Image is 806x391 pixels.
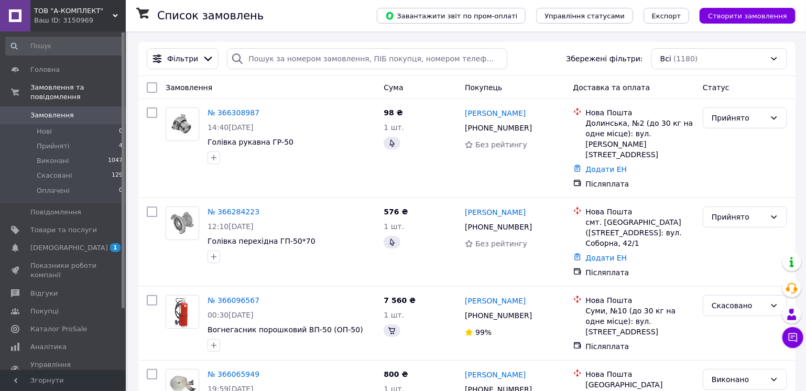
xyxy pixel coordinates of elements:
[112,171,123,180] span: 129
[166,210,199,237] img: Фото товару
[644,8,690,24] button: Експорт
[586,207,695,217] div: Нова Пошта
[227,48,507,69] input: Пошук за номером замовлення, ПІБ покупця, номером телефону, Email, номером накладної
[465,108,526,118] a: [PERSON_NAME]
[37,127,52,136] span: Нові
[384,83,403,92] span: Cума
[708,12,787,20] span: Створити замовлення
[463,121,534,135] div: [PHONE_NUMBER]
[586,217,695,248] div: смт. [GEOGRAPHIC_DATA] ([STREET_ADDRESS]: вул. Соборна, 42/1
[463,220,534,234] div: [PHONE_NUMBER]
[384,123,404,132] span: 1 шт.
[586,306,695,337] div: Суми, №10 (до 30 кг на одне місце): вул. [STREET_ADDRESS]
[208,222,254,231] span: 12:10[DATE]
[110,243,121,252] span: 1
[586,369,695,379] div: Нова Пошта
[475,328,492,336] span: 99%
[37,171,72,180] span: Скасовані
[586,295,695,306] div: Нова Пошта
[208,123,254,132] span: 14:40[DATE]
[586,165,627,173] a: Додати ЕН
[384,222,404,231] span: 1 шт.
[712,374,766,385] div: Виконано
[166,207,199,240] a: Фото товару
[34,16,126,25] div: Ваш ID: 3150969
[119,127,123,136] span: 0
[712,211,766,223] div: Прийнято
[463,308,534,323] div: [PHONE_NUMBER]
[37,186,70,195] span: Оплачені
[544,12,625,20] span: Управління статусами
[208,108,259,117] a: № 366308987
[586,341,695,352] div: Післяплата
[384,296,416,305] span: 7 560 ₴
[586,254,627,262] a: Додати ЕН
[208,325,363,334] a: Вогнегасник порошковий ВП-50 (ОП-50)
[208,370,259,378] a: № 366065949
[377,8,526,24] button: Завантажити звіт по пром-оплаті
[166,107,199,141] a: Фото товару
[208,138,293,146] a: Голівка рукавна ГР-50
[166,296,199,328] img: Фото товару
[700,8,796,24] button: Створити замовлення
[30,360,97,379] span: Управління сайтом
[384,108,402,117] span: 98 ₴
[465,296,526,306] a: [PERSON_NAME]
[536,8,633,24] button: Управління статусами
[586,179,695,189] div: Післяплата
[573,83,650,92] span: Доставка та оплата
[30,261,97,280] span: Показники роботи компанії
[660,53,671,64] span: Всі
[119,142,123,151] span: 4
[465,83,502,92] span: Покупець
[30,111,74,120] span: Замовлення
[465,207,526,218] a: [PERSON_NAME]
[782,327,803,348] button: Чат з покупцем
[30,342,67,352] span: Аналітика
[567,53,643,64] span: Збережені фільтри:
[586,107,695,118] div: Нова Пошта
[208,208,259,216] a: № 366284223
[703,83,729,92] span: Статус
[166,112,199,137] img: Фото товару
[586,118,695,160] div: Долинська, №2 (до 30 кг на одне місце): вул. [PERSON_NAME][STREET_ADDRESS]
[30,324,87,334] span: Каталог ProSale
[34,6,113,16] span: ТОВ "А-КОМПЛЕКТ"
[586,267,695,278] div: Післяплата
[673,55,698,63] span: (1180)
[30,307,59,316] span: Покупці
[5,37,124,56] input: Пошук
[30,243,108,253] span: [DEMOGRAPHIC_DATA]
[166,295,199,329] a: Фото товару
[30,208,81,217] span: Повідомлення
[208,296,259,305] a: № 366096567
[30,225,97,235] span: Товари та послуги
[37,142,69,151] span: Прийняті
[37,156,69,166] span: Виконані
[465,370,526,380] a: [PERSON_NAME]
[652,12,681,20] span: Експорт
[208,311,254,319] span: 00:30[DATE]
[384,208,408,216] span: 576 ₴
[689,11,796,19] a: Створити замовлення
[384,311,404,319] span: 1 шт.
[30,289,58,298] span: Відгуки
[30,83,126,102] span: Замовлення та повідомлення
[108,156,123,166] span: 1047
[119,186,123,195] span: 0
[712,112,766,124] div: Прийнято
[385,11,517,20] span: Завантажити звіт по пром-оплаті
[30,65,60,74] span: Головна
[475,240,527,248] span: Без рейтингу
[384,370,408,378] span: 800 ₴
[208,237,315,245] a: Голівка перехідна ГП-50*70
[475,140,527,149] span: Без рейтингу
[712,300,766,311] div: Скасовано
[157,9,264,22] h1: Список замовлень
[166,83,212,92] span: Замовлення
[167,53,198,64] span: Фільтри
